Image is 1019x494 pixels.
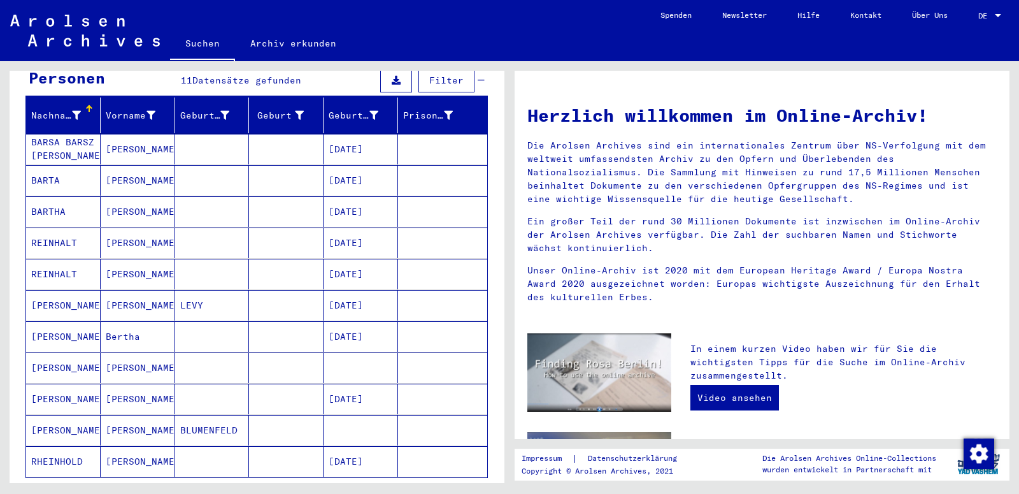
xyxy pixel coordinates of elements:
[26,446,101,477] mat-cell: RHEINHOLD
[398,98,487,133] mat-header-cell: Prisoner #
[26,384,101,414] mat-cell: [PERSON_NAME]
[26,352,101,383] mat-cell: [PERSON_NAME]
[101,321,175,352] mat-cell: Bertha
[101,415,175,446] mat-cell: [PERSON_NAME]
[180,109,230,122] div: Geburtsname
[762,464,936,476] p: wurden entwickelt in Partnerschaft mit
[324,134,398,164] mat-cell: [DATE]
[101,228,175,258] mat-cell: [PERSON_NAME]
[429,75,464,86] span: Filter
[690,385,779,410] a: Video ansehen
[101,384,175,414] mat-cell: [PERSON_NAME]
[26,98,101,133] mat-header-cell: Nachname
[522,452,572,465] a: Impressum
[101,196,175,227] mat-cell: [PERSON_NAME]
[578,452,692,465] a: Datenschutzerklärung
[522,452,692,465] div: |
[527,215,997,255] p: Ein großer Teil der rund 30 Millionen Dokumente ist inzwischen im Online-Archiv der Arolsen Archi...
[31,109,81,122] div: Nachname
[175,415,250,446] mat-cell: BLUMENFELD
[170,28,235,61] a: Suchen
[522,465,692,477] p: Copyright © Arolsen Archives, 2021
[690,342,997,382] p: In einem kurzen Video haben wir für Sie die wichtigsten Tipps für die Suche im Online-Archiv zusa...
[26,415,101,446] mat-cell: [PERSON_NAME]
[26,259,101,289] mat-cell: REINHALT
[26,134,101,164] mat-cell: BARSA BARSZ [PERSON_NAME]
[101,134,175,164] mat-cell: [PERSON_NAME]
[254,105,323,126] div: Geburt‏
[762,453,936,464] p: Die Arolsen Archives Online-Collections
[527,333,671,412] img: video.jpg
[329,109,378,122] div: Geburtsdatum
[26,196,101,227] mat-cell: BARTHA
[527,139,997,206] p: Die Arolsen Archives sind ein internationales Zentrum über NS-Verfolgung mit dem weltweit umfasse...
[324,259,398,289] mat-cell: [DATE]
[26,165,101,196] mat-cell: BARTA
[10,15,160,47] img: Arolsen_neg.svg
[29,66,105,89] div: Personen
[101,352,175,383] mat-cell: [PERSON_NAME]
[324,321,398,352] mat-cell: [DATE]
[235,28,352,59] a: Archiv erkunden
[106,105,175,126] div: Vorname
[101,165,175,196] mat-cell: [PERSON_NAME]
[175,98,250,133] mat-header-cell: Geburtsname
[978,11,992,20] span: DE
[324,446,398,477] mat-cell: [DATE]
[26,228,101,258] mat-cell: REINHALT
[403,109,453,122] div: Prisoner #
[403,105,472,126] div: Prisoner #
[324,290,398,321] mat-cell: [DATE]
[324,98,398,133] mat-header-cell: Geburtsdatum
[175,290,250,321] mat-cell: LEVY
[527,264,997,304] p: Unser Online-Archiv ist 2020 mit dem European Heritage Award / Europa Nostra Award 2020 ausgezeic...
[324,384,398,414] mat-cell: [DATE]
[254,109,304,122] div: Geburt‏
[955,448,1002,480] img: yv_logo.png
[101,259,175,289] mat-cell: [PERSON_NAME]
[101,98,175,133] mat-header-cell: Vorname
[249,98,324,133] mat-header-cell: Geburt‏
[101,446,175,477] mat-cell: [PERSON_NAME]
[418,68,474,92] button: Filter
[324,228,398,258] mat-cell: [DATE]
[329,105,397,126] div: Geburtsdatum
[31,105,100,126] div: Nachname
[324,165,398,196] mat-cell: [DATE]
[26,290,101,321] mat-cell: [PERSON_NAME]
[101,290,175,321] mat-cell: [PERSON_NAME]
[181,75,192,86] span: 11
[192,75,301,86] span: Datensätze gefunden
[26,321,101,352] mat-cell: [PERSON_NAME]
[106,109,155,122] div: Vorname
[324,196,398,227] mat-cell: [DATE]
[527,102,997,129] h1: Herzlich willkommen im Online-Archiv!
[180,105,249,126] div: Geburtsname
[964,439,994,469] img: Zustimmung ändern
